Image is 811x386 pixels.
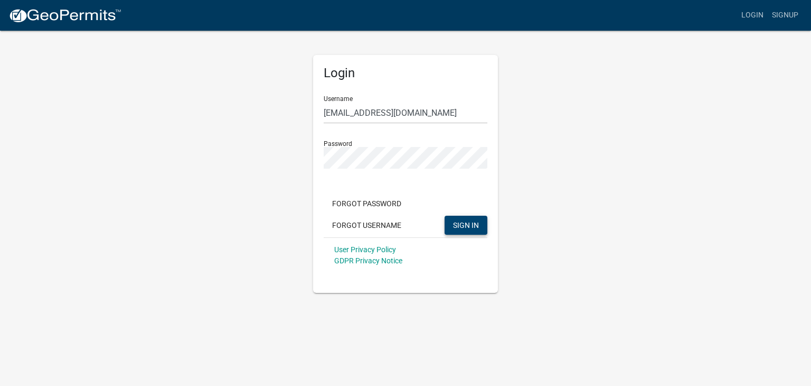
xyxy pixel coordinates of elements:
h5: Login [324,66,487,81]
button: Forgot Username [324,216,410,235]
a: Signup [768,5,803,25]
a: Login [737,5,768,25]
a: User Privacy Policy [334,245,396,254]
a: GDPR Privacy Notice [334,256,402,265]
button: SIGN IN [445,216,487,235]
span: SIGN IN [453,220,479,229]
button: Forgot Password [324,194,410,213]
